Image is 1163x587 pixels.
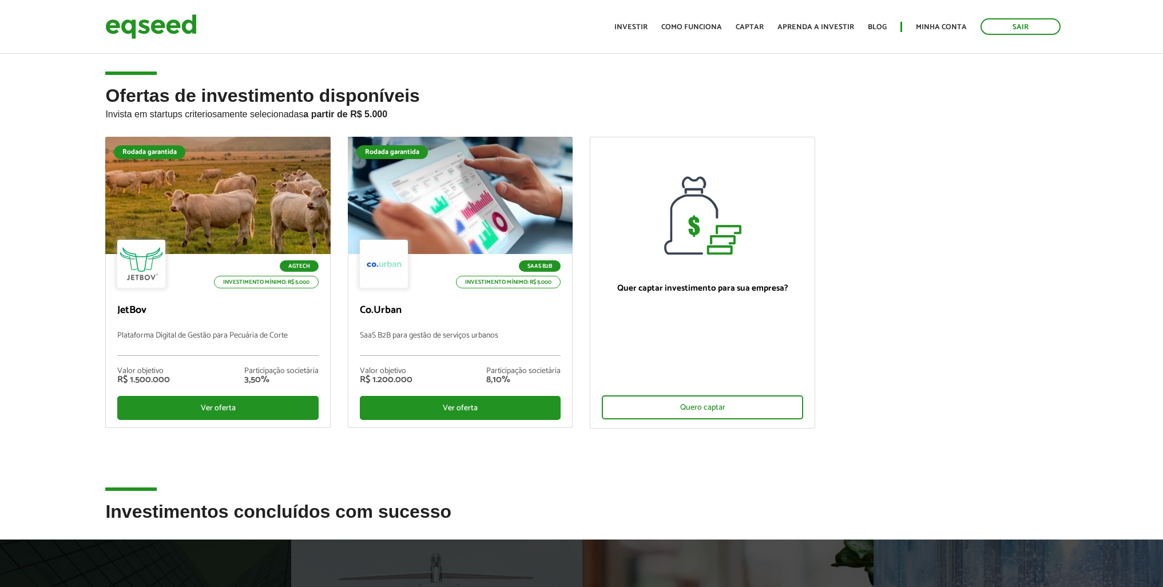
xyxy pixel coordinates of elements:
[777,23,854,31] a: Aprenda a investir
[590,137,815,429] a: Quer captar investimento para sua empresa? Quero captar
[456,276,561,288] p: Investimento mínimo: R$ 5.000
[868,23,887,31] a: Blog
[105,137,331,428] a: Rodada garantida Agtech Investimento mínimo: R$ 5.000 JetBov Plataforma Digital de Gestão para Pe...
[360,304,561,317] p: Co.Urban
[105,502,1057,539] h2: Investimentos concluídos com sucesso
[602,283,803,293] p: Quer captar investimento para sua empresa?
[117,367,170,375] div: Valor objetivo
[117,331,319,356] p: Plataforma Digital de Gestão para Pecuária de Corte
[117,396,319,420] div: Ver oferta
[661,23,722,31] a: Como funciona
[736,23,764,31] a: Captar
[105,106,1057,120] p: Invista em startups criteriosamente selecionadas
[981,18,1061,35] a: Sair
[360,331,561,356] p: SaaS B2B para gestão de serviços urbanos
[105,86,1057,137] h2: Ofertas de investimento disponíveis
[348,137,573,428] a: Rodada garantida SaaS B2B Investimento mínimo: R$ 5.000 Co.Urban SaaS B2B para gestão de serviços...
[360,396,561,420] div: Ver oferta
[114,145,185,159] div: Rodada garantida
[356,145,428,159] div: Rodada garantida
[244,367,319,375] div: Participação societária
[916,23,967,31] a: Minha conta
[486,375,561,384] div: 8,10%
[519,260,561,272] p: SaaS B2B
[303,109,387,119] strong: a partir de R$ 5.000
[602,395,803,419] div: Quero captar
[244,375,319,384] div: 3,50%
[117,304,319,317] p: JetBov
[214,276,319,288] p: Investimento mínimo: R$ 5.000
[360,367,412,375] div: Valor objetivo
[486,367,561,375] div: Participação societária
[280,260,319,272] p: Agtech
[614,23,648,31] a: Investir
[117,375,170,384] div: R$ 1.500.000
[360,375,412,384] div: R$ 1.200.000
[105,11,197,42] img: EqSeed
